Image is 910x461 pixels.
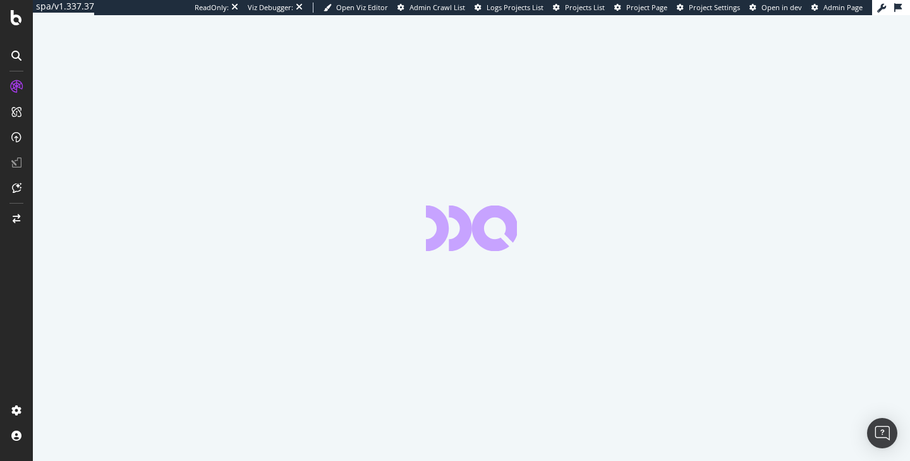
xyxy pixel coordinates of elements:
[195,3,229,13] div: ReadOnly:
[614,3,667,13] a: Project Page
[867,418,897,448] div: Open Intercom Messenger
[626,3,667,12] span: Project Page
[475,3,543,13] a: Logs Projects List
[677,3,740,13] a: Project Settings
[823,3,863,12] span: Admin Page
[761,3,802,12] span: Open in dev
[553,3,605,13] a: Projects List
[336,3,388,12] span: Open Viz Editor
[409,3,465,12] span: Admin Crawl List
[248,3,293,13] div: Viz Debugger:
[749,3,802,13] a: Open in dev
[397,3,465,13] a: Admin Crawl List
[811,3,863,13] a: Admin Page
[426,206,517,251] div: animation
[324,3,388,13] a: Open Viz Editor
[689,3,740,12] span: Project Settings
[487,3,543,12] span: Logs Projects List
[565,3,605,12] span: Projects List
